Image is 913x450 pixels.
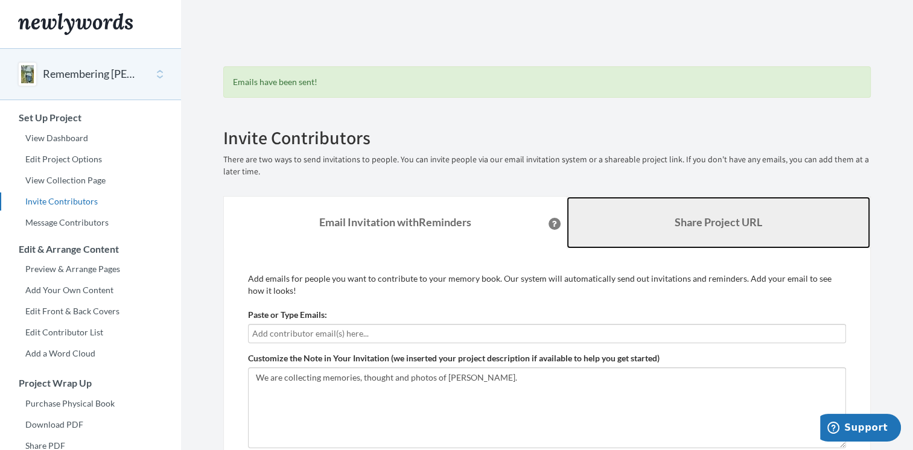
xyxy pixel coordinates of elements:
[1,112,181,123] h3: Set Up Project
[248,367,846,448] textarea: We are collecting memories, thought and photos of [PERSON_NAME].
[675,215,762,229] b: Share Project URL
[223,154,871,178] p: There are two ways to send invitations to people. You can invite people via our email invitation ...
[1,244,181,255] h3: Edit & Arrange Content
[248,352,660,364] label: Customize the Note in Your Invitation (we inserted your project description if available to help ...
[43,66,141,82] button: Remembering [PERSON_NAME]
[319,215,471,229] strong: Email Invitation with Reminders
[223,66,871,98] div: Emails have been sent!
[248,309,327,321] label: Paste or Type Emails:
[820,414,901,444] iframe: Opens a widget where you can chat to one of our agents
[248,273,846,297] p: Add emails for people you want to contribute to your memory book. Our system will automatically s...
[18,13,133,35] img: Newlywords logo
[252,327,842,340] input: Add contributor email(s) here...
[223,128,871,148] h2: Invite Contributors
[1,378,181,388] h3: Project Wrap Up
